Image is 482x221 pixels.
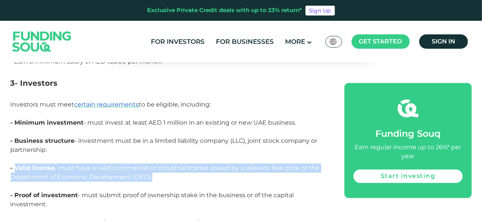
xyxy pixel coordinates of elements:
[285,38,305,45] span: More
[11,164,320,181] span: - must have a valid commercial or industrial license issued by a relevant free zone or the Depart...
[5,23,79,61] img: Logo
[11,137,318,153] span: - investment must be in a limited liability company (LLC), joint stock company or partnership.
[11,164,55,172] strong: - Valid license
[330,39,336,45] img: SA Flag
[353,143,462,161] div: Earn regular income up to 26%* per year
[398,98,418,119] img: fsicon
[11,79,58,88] span: 3- Investors
[305,6,335,15] a: Sign Up
[11,192,78,199] strong: - Proof of investment
[375,128,440,139] span: Funding Souq
[11,192,294,208] span: - must submit proof of ownership stake in the business or of the capital investment.
[149,36,206,48] a: For Investors
[353,170,462,183] a: Start investing
[419,34,468,49] a: Sign in
[147,6,302,15] div: Exclusive Private Credit deals with up to 23% return*
[214,36,276,48] a: For Businesses
[11,101,211,108] span: Investors must meet to be eligible, including:
[359,38,402,45] span: Get started
[11,119,296,126] span: - must invest at least AED 1 million in an existing or new UAE business.
[74,101,139,108] a: certain requirements
[11,137,75,144] strong: - Business structure
[11,119,84,126] strong: - Minimum investment
[432,38,455,45] span: Sign in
